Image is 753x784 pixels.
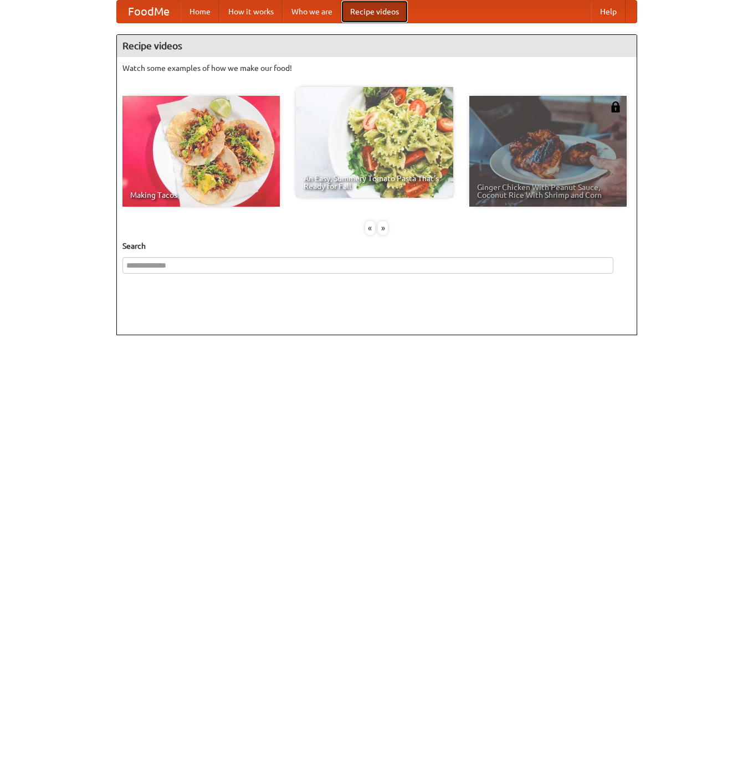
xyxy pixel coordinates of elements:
a: An Easy, Summery Tomato Pasta That's Ready for Fall [296,87,453,198]
div: » [378,221,388,235]
a: How it works [219,1,283,23]
h5: Search [122,240,631,252]
a: Help [591,1,626,23]
img: 483408.png [610,101,621,112]
a: Home [181,1,219,23]
span: Making Tacos [130,191,272,199]
a: Making Tacos [122,96,280,207]
a: Recipe videos [341,1,408,23]
a: Who we are [283,1,341,23]
span: An Easy, Summery Tomato Pasta That's Ready for Fall [304,175,445,190]
p: Watch some examples of how we make our food! [122,63,631,74]
div: « [365,221,375,235]
a: FoodMe [117,1,181,23]
h4: Recipe videos [117,35,637,57]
